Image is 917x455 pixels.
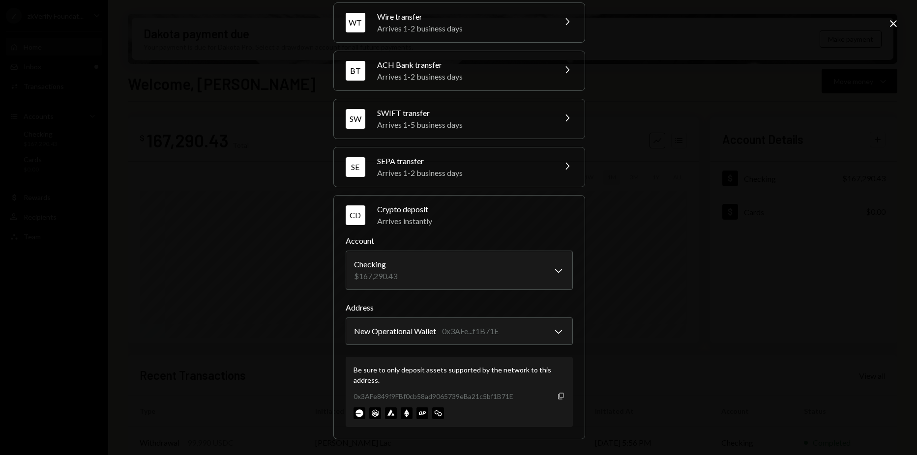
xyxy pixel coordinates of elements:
div: Crypto deposit [377,203,573,215]
label: Address [346,302,573,313]
div: BT [346,61,365,81]
img: polygon-mainnet [432,407,444,419]
button: Account [346,251,573,290]
div: ACH Bank transfer [377,59,549,71]
div: Arrives 1-2 business days [377,23,549,34]
div: Arrives 1-2 business days [377,167,549,179]
div: Arrives instantly [377,215,573,227]
label: Account [346,235,573,247]
div: WT [346,13,365,32]
div: SWIFT transfer [377,107,549,119]
button: WTWire transferArrives 1-2 business days [334,3,585,42]
div: 0x3AFe...f1B71E [442,325,499,337]
div: Arrives 1-2 business days [377,71,549,83]
div: SW [346,109,365,129]
button: SESEPA transferArrives 1-2 business days [334,147,585,187]
div: CD [346,205,365,225]
img: base-mainnet [354,407,365,419]
button: BTACH Bank transferArrives 1-2 business days [334,51,585,90]
div: 0x3AFe849f9FBf0cb58ad9065739eBa21c5bf1B71E [354,391,513,401]
div: CDCrypto depositArrives instantly [346,235,573,427]
button: SWSWIFT transferArrives 1-5 business days [334,99,585,139]
img: arbitrum-mainnet [369,407,381,419]
div: Be sure to only deposit assets supported by the network to this address. [354,365,565,385]
button: Address [346,317,573,345]
button: CDCrypto depositArrives instantly [334,196,585,235]
img: avalanche-mainnet [385,407,397,419]
div: Wire transfer [377,11,549,23]
div: SE [346,157,365,177]
img: optimism-mainnet [416,407,428,419]
img: ethereum-mainnet [401,407,413,419]
div: Arrives 1-5 business days [377,119,549,131]
div: SEPA transfer [377,155,549,167]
